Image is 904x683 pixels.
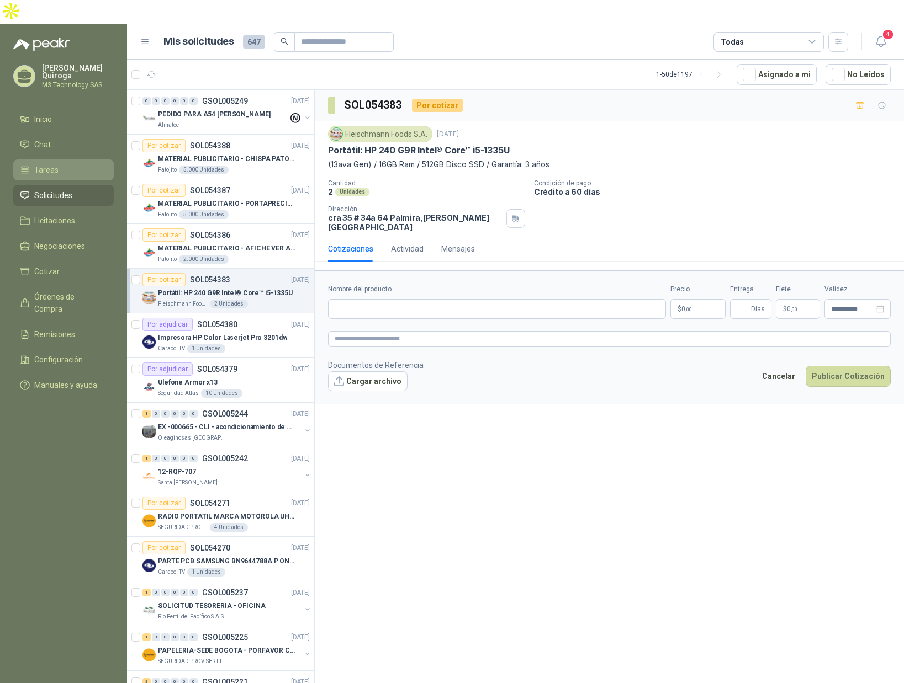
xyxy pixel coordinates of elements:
[161,97,170,105] div: 0
[783,306,787,312] span: $
[180,97,188,105] div: 0
[328,243,373,255] div: Cotizaciones
[291,588,310,598] p: [DATE]
[152,633,160,641] div: 0
[737,64,817,85] button: Asignado a mi
[142,335,156,349] img: Company Logo
[142,112,156,125] img: Company Logo
[127,179,314,224] a: Por cotizarSOL054387[DATE] Company LogoMATERIAL PUBLICITARIO - PORTAPRECIOS VER ADJUNTOPatojito5....
[142,541,186,554] div: Por cotizar
[291,185,310,196] p: [DATE]
[328,205,502,213] p: Dirección
[42,64,114,79] p: [PERSON_NAME] Quiroga
[281,38,288,45] span: search
[34,164,59,176] span: Tareas
[328,371,408,391] button: Cargar archivo
[158,422,295,433] p: EX -000665 - CLI - acondicionamiento de caja para
[171,410,179,418] div: 0
[190,499,230,507] p: SOL054271
[142,228,186,242] div: Por cotizar
[13,349,114,370] a: Configuración
[158,467,196,477] p: 12-RQP-707
[142,318,193,331] div: Por adjudicar
[13,134,114,155] a: Chat
[34,113,52,125] span: Inicio
[158,645,295,656] p: PAPELERIA-SEDE BOGOTA - PORFAVOR CTZ COMPLETO
[142,514,156,527] img: Company Logo
[142,604,156,617] img: Company Logo
[158,210,177,219] p: Patojito
[13,159,114,180] a: Tareas
[142,407,312,442] a: 1 0 0 0 0 0 GSOL005244[DATE] Company LogoEX -000665 - CLI - acondicionamiento de caja paraOleagin...
[328,179,525,187] p: Cantidad
[158,556,295,567] p: PARTE PCB SAMSUNG BN9644788A P ONECONNE
[806,366,891,387] button: Publicar Cotización
[330,128,342,140] img: Company Logo
[13,375,114,396] a: Manuales y ayuda
[158,344,185,353] p: Caracol TV
[158,523,208,532] p: SEGURIDAD PROVISER LTDA
[171,97,179,105] div: 0
[328,158,891,170] p: (13ava Gen) / 16GB Ram / 512GB Disco SSD / Garantía: 3 años
[34,138,51,151] span: Chat
[187,344,225,353] div: 1 Unidades
[158,377,218,388] p: Ulefone Armor x13
[34,189,72,201] span: Solicitudes
[142,246,156,259] img: Company Logo
[142,184,186,197] div: Por cotizar
[328,359,424,371] p: Documentos de Referencia
[328,145,509,156] p: Portátil: HP 240 G9R Intel® Core™ i5-1335U
[189,589,198,596] div: 0
[189,97,198,105] div: 0
[171,455,179,462] div: 0
[158,657,228,666] p: SEGURIDAD PROVISER LTDA
[328,284,666,295] label: Nombre del producto
[171,589,179,596] div: 0
[158,478,218,487] p: Santa [PERSON_NAME]
[190,142,230,150] p: SOL054388
[13,210,114,231] a: Licitaciones
[751,300,765,318] span: Días
[391,243,424,255] div: Actividad
[189,410,198,418] div: 0
[142,425,156,438] img: Company Logo
[180,455,188,462] div: 0
[142,291,156,304] img: Company Logo
[730,284,771,295] label: Entrega
[201,389,242,398] div: 10 Unidades
[441,243,475,255] div: Mensajes
[127,224,314,269] a: Por cotizarSOL054386[DATE] Company LogoMATERIAL PUBLICITARIO - AFICHE VER ADJUNTOPatojito2.000 Un...
[158,121,179,130] p: Almatec
[158,288,293,298] p: Portátil: HP 240 G9R Intel® Core™ i5-1335U
[127,313,314,358] a: Por adjudicarSOL054380[DATE] Company LogoImpresora HP Color Laserjet Pro 3201dwCaracol TV1 Unidades
[179,255,229,264] div: 2.000 Unidades
[202,633,248,641] p: GSOL005225
[202,589,248,596] p: GSOL005237
[127,492,314,537] a: Por cotizarSOL054271[DATE] Company LogoRADIO PORTATIL MARCA MOTOROLA UHF SIN PANTALLA CON GPS, IN...
[158,568,185,577] p: Caracol TV
[161,410,170,418] div: 0
[187,568,225,577] div: 1 Unidades
[142,559,156,572] img: Company Logo
[291,543,310,553] p: [DATE]
[158,199,295,209] p: MATERIAL PUBLICITARIO - PORTAPRECIOS VER ADJUNTO
[34,291,103,315] span: Órdenes de Compra
[142,94,312,130] a: 0 0 0 0 0 0 GSOL005249[DATE] Company LogoPEDIDO PARA A54 [PERSON_NAME]Almatec
[142,648,156,661] img: Company Logo
[158,243,295,254] p: MATERIAL PUBLICITARIO - AFICHE VER ADJUNTO
[158,612,225,621] p: Rio Fertil del Pacífico S.A.S.
[534,179,900,187] p: Condición de pago
[180,633,188,641] div: 0
[142,410,151,418] div: 1
[756,366,801,387] button: Cancelar
[127,135,314,179] a: Por cotizarSOL054388[DATE] Company LogoMATERIAL PUBLICITARIO - CHISPA PATOJITO VER ADJUNTOPatojit...
[142,497,186,510] div: Por cotizar
[787,306,797,312] span: 0
[291,141,310,151] p: [DATE]
[152,589,160,596] div: 0
[34,215,75,227] span: Licitaciones
[142,157,156,170] img: Company Logo
[328,126,432,142] div: Fleischmann Foods S.A.
[202,97,248,105] p: GSOL005249
[202,410,248,418] p: GSOL005244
